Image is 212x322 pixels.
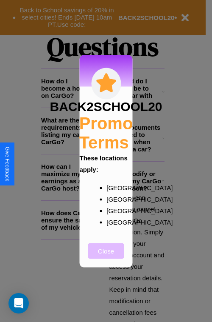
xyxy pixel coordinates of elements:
b: These locations apply: [80,154,128,173]
p: [GEOGRAPHIC_DATA] [106,182,123,193]
div: Give Feedback [4,147,10,181]
p: [GEOGRAPHIC_DATA] [106,193,123,205]
p: [GEOGRAPHIC_DATA] [106,216,123,228]
p: [GEOGRAPHIC_DATA] [106,205,123,216]
div: Open Intercom Messenger [8,293,29,313]
h3: BACK2SCHOOL20 [50,99,162,114]
button: Close [88,243,124,259]
h2: Promo Terms [79,114,133,152]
